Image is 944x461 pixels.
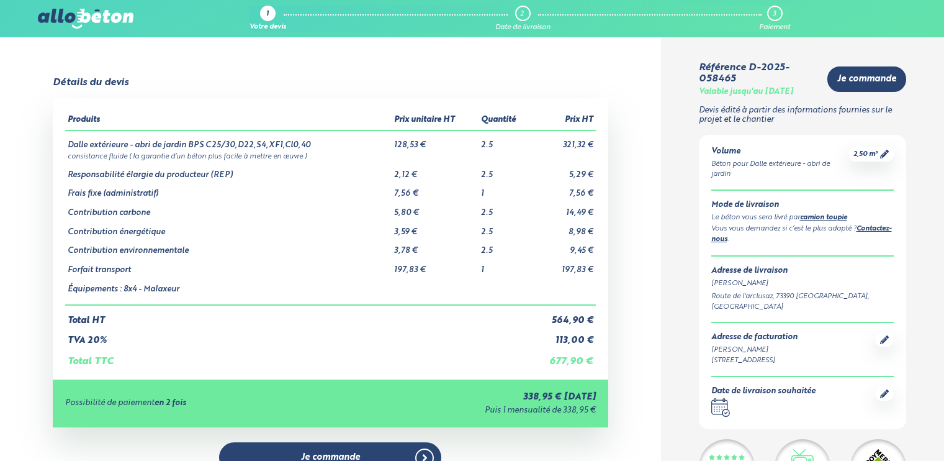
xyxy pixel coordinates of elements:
[249,24,286,32] div: Votre devis
[711,333,798,342] div: Adresse de facturation
[711,355,798,366] div: [STREET_ADDRESS]
[711,224,894,246] div: Vous vous demandez si c’est le plus adapté ? .
[249,6,286,32] a: 1 Votre devis
[531,111,595,130] th: Prix HT
[759,24,790,32] div: Paiement
[531,256,595,275] td: 197,83 €
[711,159,849,180] div: Béton pour Dalle extérieure - abri de jardin
[65,199,392,218] td: Contribution carbone
[711,387,816,396] div: Date de livraison souhaitée
[65,111,392,130] th: Produits
[266,11,269,19] div: 1
[699,62,818,85] div: Référence D-2025-058465
[392,218,479,237] td: 3,59 €
[65,346,531,367] td: Total TTC
[531,161,595,180] td: 5,29 €
[531,346,595,367] td: 677,90 €
[699,106,907,124] p: Devis édité à partir des informations fournies sur le projet et le chantier
[65,256,392,275] td: Forfait transport
[479,180,531,199] td: 1
[711,278,894,289] div: [PERSON_NAME]
[392,161,479,180] td: 2,12 €
[392,199,479,218] td: 5,80 €
[759,6,790,32] a: 3 Paiement
[479,161,531,180] td: 2.5
[531,237,595,256] td: 9,45 €
[711,147,849,157] div: Volume
[531,326,595,346] td: 113,00 €
[392,111,479,130] th: Prix unitaire HT
[342,392,596,403] div: 338,95 € [DATE]
[38,9,133,29] img: allobéton
[65,399,341,408] div: Possibilité de paiement
[531,305,595,326] td: 564,90 €
[711,291,894,313] div: Route de l'arclusaz, 73390 [GEOGRAPHIC_DATA], [GEOGRAPHIC_DATA]
[65,218,392,237] td: Contribution énergétique
[392,256,479,275] td: 197,83 €
[65,180,392,199] td: Frais fixe (administratif)
[827,66,906,92] a: Je commande
[65,305,531,326] td: Total HT
[65,150,595,161] td: consistance fluide ( la garantie d’un béton plus facile à mettre en œuvre )
[531,218,595,237] td: 8,98 €
[520,10,524,18] div: 2
[495,24,551,32] div: Date de livraison
[65,326,531,346] td: TVA 20%
[479,218,531,237] td: 2.5
[531,180,595,199] td: 7,56 €
[837,74,896,84] span: Je commande
[479,199,531,218] td: 2.5
[65,237,392,256] td: Contribution environnementale
[53,77,128,88] div: Détails du devis
[65,161,392,180] td: Responsabilité élargie du producteur (REP)
[699,88,793,97] div: Valable jusqu'au [DATE]
[65,275,392,305] td: Équipements : 8x4 - Malaxeur
[392,237,479,256] td: 3,78 €
[711,267,894,276] div: Adresse de livraison
[834,413,930,447] iframe: Help widget launcher
[65,130,392,150] td: Dalle extérieure - abri de jardin BPS C25/30,D22,S4,XF1,Cl0,40
[392,130,479,150] td: 128,53 €
[392,180,479,199] td: 7,56 €
[531,199,595,218] td: 14,49 €
[479,111,531,130] th: Quantité
[531,130,595,150] td: 321,32 €
[342,406,596,416] div: Puis 1 mensualité de 338,95 €
[800,214,847,221] a: camion toupie
[495,6,551,32] a: 2 Date de livraison
[711,345,798,355] div: [PERSON_NAME]
[479,256,531,275] td: 1
[773,10,776,18] div: 3
[711,212,894,224] div: Le béton vous sera livré par
[479,130,531,150] td: 2.5
[155,399,186,407] strong: en 2 fois
[711,201,894,210] div: Mode de livraison
[479,237,531,256] td: 2.5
